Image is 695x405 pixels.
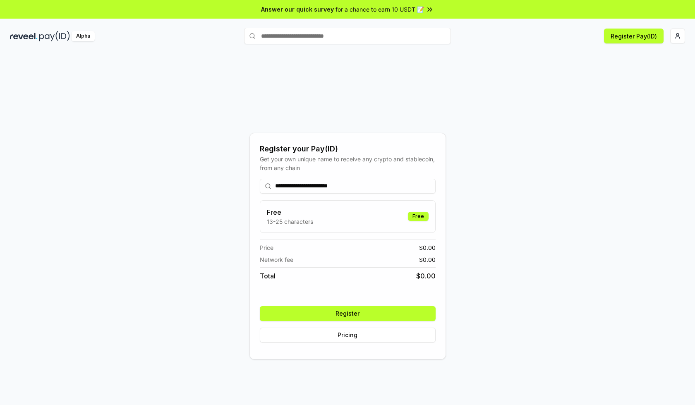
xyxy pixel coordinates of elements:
button: Register [260,306,436,321]
span: Network fee [260,255,293,264]
div: Register your Pay(ID) [260,143,436,155]
img: reveel_dark [10,31,38,41]
div: Get your own unique name to receive any crypto and stablecoin, from any chain [260,155,436,172]
h3: Free [267,207,313,217]
img: pay_id [39,31,70,41]
span: Answer our quick survey [261,5,334,14]
span: $ 0.00 [419,255,436,264]
p: 13-25 characters [267,217,313,226]
div: Alpha [72,31,95,41]
span: Total [260,271,276,281]
button: Pricing [260,328,436,343]
span: $ 0.00 [416,271,436,281]
button: Register Pay(ID) [604,29,664,43]
span: Price [260,243,273,252]
span: $ 0.00 [419,243,436,252]
span: for a chance to earn 10 USDT 📝 [336,5,424,14]
div: Free [408,212,429,221]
